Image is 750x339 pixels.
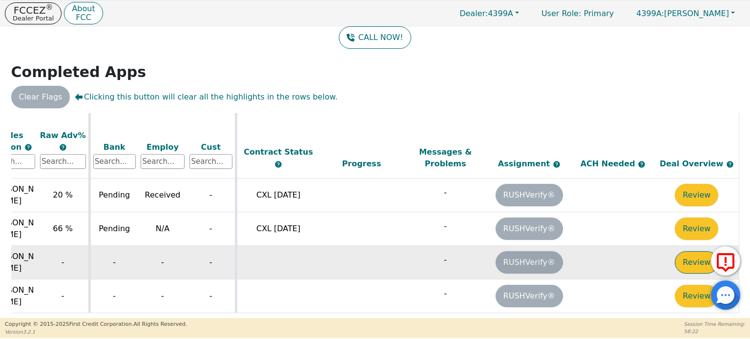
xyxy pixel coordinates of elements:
[244,147,313,157] span: Contract Status
[626,6,745,21] button: 4399A:[PERSON_NAME]
[89,279,138,313] td: -
[138,179,187,212] td: Received
[532,4,624,23] a: User Role: Primary
[138,246,187,279] td: -
[89,246,138,279] td: -
[187,279,236,313] td: -
[675,285,718,307] button: Review
[53,190,73,199] span: 20 %
[675,251,718,274] button: Review
[406,187,485,199] p: -
[93,141,136,153] div: Bank
[406,146,485,170] div: Messages & Problems
[62,258,64,267] span: -
[684,328,745,335] p: 58:22
[72,14,95,21] p: FCC
[40,154,86,169] input: Search...
[636,9,729,18] span: [PERSON_NAME]
[189,154,232,169] input: Search...
[236,212,320,246] td: CXL [DATE]
[11,63,146,80] strong: Completed Apps
[5,320,187,329] p: Copyright © 2015- 2025 First Credit Corporation.
[53,224,73,233] span: 66 %
[13,5,54,15] p: FCCEZ
[141,154,185,169] input: Search...
[236,179,320,212] td: CXL [DATE]
[138,279,187,313] td: -
[40,130,86,140] span: Raw Adv%
[187,246,236,279] td: -
[89,212,138,246] td: Pending
[93,154,136,169] input: Search...
[187,179,236,212] td: -
[675,218,718,240] button: Review
[660,159,734,168] span: Deal Overview
[141,141,185,153] div: Employ
[581,159,638,168] span: ACH Needed
[542,9,581,18] span: User Role :
[5,2,62,24] button: FCCEZ®Dealer Portal
[636,9,664,18] span: 4399A:
[459,9,488,18] span: Dealer:
[711,246,740,276] button: Report Error to FCC
[684,320,745,328] p: Session Time Remaining:
[459,9,513,18] span: 4399A
[72,5,95,13] p: About
[189,141,232,153] div: Cust
[449,6,529,21] button: Dealer:4399A
[13,15,54,21] p: Dealer Portal
[62,291,64,300] span: -
[675,184,718,206] button: Review
[46,3,53,12] sup: ®
[138,212,187,246] td: N/A
[89,179,138,212] td: Pending
[532,4,624,23] p: Primary
[64,2,103,25] button: AboutFCC
[5,328,187,336] p: Version 3.2.1
[339,26,411,49] button: CALL NOW!
[322,158,401,170] div: Progress
[75,91,337,103] span: Clicking this button will clear all the highlights in the rows below.
[406,220,485,232] p: -
[133,321,187,327] span: All Rights Reserved.
[406,254,485,266] p: -
[187,212,236,246] td: -
[406,288,485,299] p: -
[498,159,553,168] span: Assignment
